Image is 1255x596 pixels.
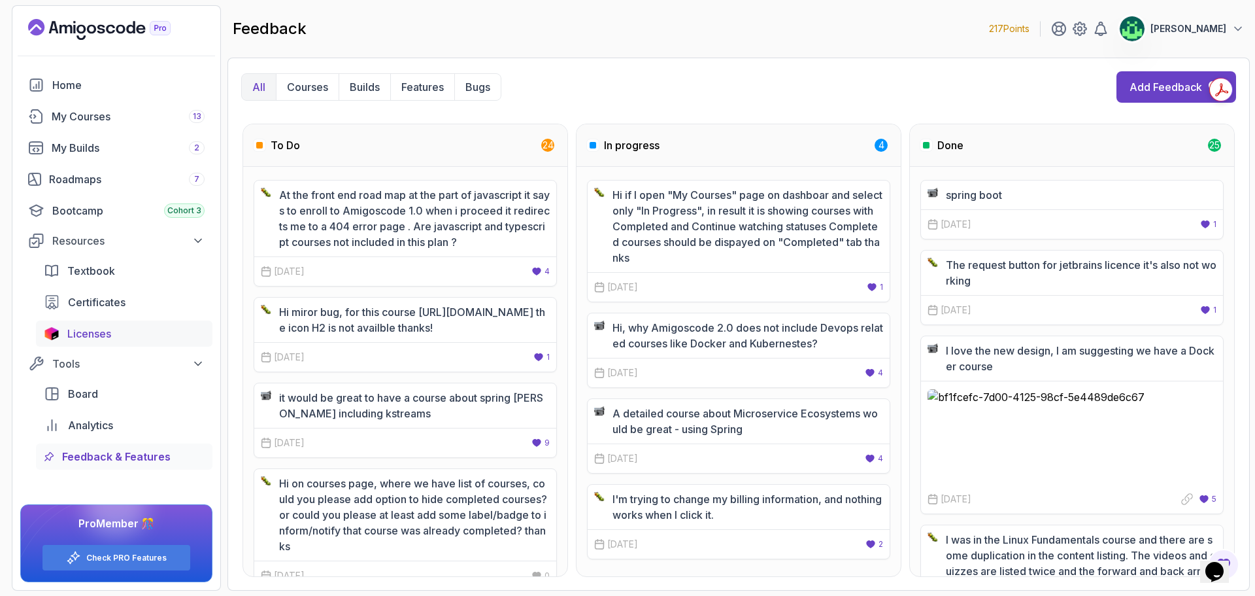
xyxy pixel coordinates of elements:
[20,72,212,98] a: home
[49,171,205,187] div: Roadmaps
[194,174,199,184] span: 7
[36,381,212,407] a: board
[612,406,883,437] p: A detailed course about Microservice Ecosystems would be great - using Spring
[36,258,212,284] a: textbook
[20,352,212,376] button: Tools
[543,139,554,152] p: 24
[867,282,883,292] button: 1
[287,79,328,95] p: Courses
[390,74,454,100] button: Features
[1209,139,1220,152] p: 25
[28,19,201,40] a: Landing page
[594,406,605,416] img: emojie
[989,22,1029,35] p: 217 Points
[279,390,550,421] p: it would be great to have a course about spring [PERSON_NAME] including kstreams
[68,386,98,402] span: Board
[36,412,212,438] a: analytics
[279,304,550,336] p: Hi miror bug, for this course [URL][DOMAIN_NAME] the icon H2 is not availble thanks!
[533,352,550,362] button: 1
[946,187,1002,203] p: spring boot
[52,140,205,156] div: My Builds
[52,233,205,249] div: Resources
[274,436,305,449] p: [DATE]
[20,229,212,253] button: Resources
[274,569,305,582] p: [DATE]
[946,257,1216,289] p: The request button for jetbrains licence it's also not working
[612,320,883,351] p: Hi, why Amigoscode 2.0 does not include Devops related courses like Docker and Kubernestes?
[339,74,390,100] button: Builds
[928,187,938,198] img: emojie
[261,187,271,198] img: emojie
[1200,219,1216,230] button: 1
[252,79,265,95] p: All
[941,493,971,506] p: [DATE]
[261,390,271,400] img: emojie
[67,326,111,342] span: Licenses
[1213,305,1216,315] p: 1
[880,282,883,292] p: 1
[68,294,125,310] span: Certificates
[878,453,883,464] p: 4
[878,368,883,378] p: 4
[594,187,605,198] img: emojie
[1150,22,1226,35] p: [PERSON_NAME]
[36,444,212,470] a: feedback
[350,79,380,95] p: Builds
[865,539,883,550] button: 2
[36,289,212,315] a: certificates
[454,74,501,100] button: Bugs
[242,74,276,100] button: All
[544,438,550,448] p: 9
[233,18,307,39] h2: feedback
[401,79,444,95] p: Features
[928,532,938,542] img: emojie
[612,491,883,523] p: I'm trying to change my billing information, and nothing works when I click it.
[544,266,550,277] p: 4
[928,343,938,353] img: emojie
[878,139,884,152] p: 4
[36,321,212,347] a: licenses
[52,203,205,219] div: Bootcamp
[1200,544,1242,583] iframe: chat widget
[946,343,1216,374] p: I love the new design, I am suggesting we have a Docker course
[941,304,971,317] p: [DATE]
[937,137,963,153] h3: Done
[52,356,205,372] div: Tools
[86,553,167,563] a: Check PRO Features
[1199,494,1216,504] button: 5
[279,187,550,250] p: At the front end road map at the part of javascript it says to enroll to Amigoscode 1.0 when i pr...
[607,538,638,551] p: [DATE]
[274,265,305,278] p: [DATE]
[1116,71,1236,103] button: Add Feedback
[20,198,212,224] a: bootcamp
[52,77,205,93] div: Home
[52,109,205,124] div: My Courses
[193,111,201,122] span: 13
[607,452,638,465] p: [DATE]
[1119,16,1245,42] button: user profile image[PERSON_NAME]
[607,366,638,379] p: [DATE]
[167,205,201,216] span: Cohort 3
[531,266,550,277] button: 4
[1212,494,1216,504] p: 5
[465,79,490,95] p: Bugs
[68,417,113,433] span: Analytics
[531,438,550,448] button: 9
[1200,305,1216,315] button: 1
[612,187,883,266] p: Hi if I open "My Courses" page on dashboar and select only "In Progress", in result it is showing...
[531,570,550,581] button: 0
[544,570,550,581] p: 0
[1213,219,1216,230] p: 1
[261,476,271,486] img: emojie
[44,327,59,340] img: jetbrains icon
[276,74,339,100] button: Courses
[279,476,550,554] p: Hi on courses page, where we have list of courses, could you please add option to hide completed ...
[274,351,305,364] p: [DATE]
[62,449,171,465] span: Feedback & Features
[42,544,191,571] button: Check PRO Features
[594,491,605,502] img: emojie
[928,389,1216,487] img: bf1fcefc-7d00-4125-98cf-5e4489de6c67
[20,103,212,130] a: courses
[1120,16,1145,41] img: user profile image
[1129,79,1202,95] div: Add Feedback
